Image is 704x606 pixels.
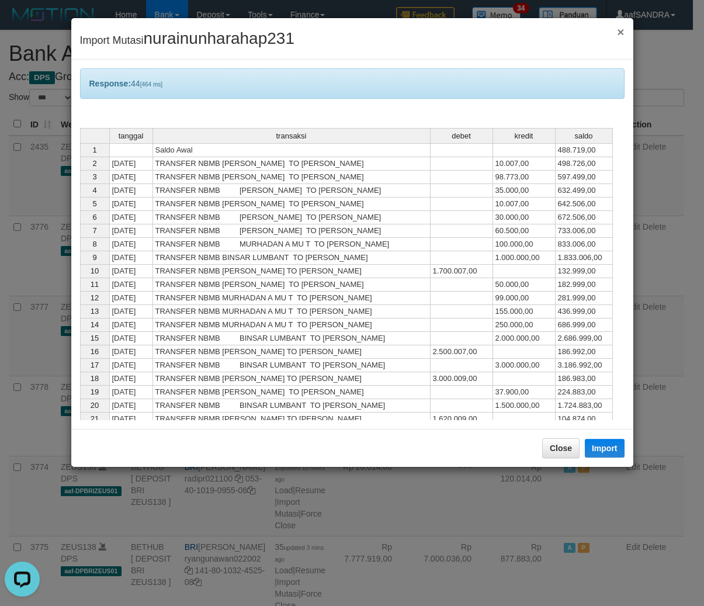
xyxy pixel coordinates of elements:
td: 642.506,00 [556,198,613,211]
span: 8 [92,240,96,248]
td: 3.000.009,00 [431,372,493,386]
td: 224.883,00 [556,386,613,399]
td: 488.719,00 [556,143,613,157]
td: 35.000,00 [493,184,556,198]
td: [DATE] [109,332,153,345]
span: 5 [92,199,96,208]
td: TRANSFER NBMB BINSAR LUMBANT TO [PERSON_NAME] [153,332,431,345]
td: 3.186.992,00 [556,359,613,372]
td: 2.000.000,00 [493,332,556,345]
td: 672.506,00 [556,211,613,224]
span: 14 [91,320,99,329]
span: 9 [92,253,96,262]
span: 21 [91,414,99,423]
td: 1.724.883,00 [556,399,613,413]
td: [DATE] [109,265,153,278]
td: 37.900,00 [493,386,556,399]
span: 17 [91,361,99,369]
span: tanggal [119,132,144,140]
td: 10.007,00 [493,157,556,171]
span: 16 [91,347,99,356]
td: 100.000,00 [493,238,556,251]
b: Response: [89,79,131,88]
td: [DATE] [109,198,153,211]
td: TRANSFER NBMB [PERSON_NAME] TO [PERSON_NAME] [153,386,431,399]
span: nurainunharahap231 [144,29,294,47]
td: 733.006,00 [556,224,613,238]
td: [DATE] [109,224,153,238]
td: 50.000,00 [493,278,556,292]
button: Close [617,26,624,38]
span: 20 [91,401,99,410]
th: Select whole grid [80,128,109,143]
td: [DATE] [109,238,153,251]
button: Import [585,439,625,458]
span: kredit [515,132,533,140]
td: 686.999,00 [556,318,613,332]
td: TRANSFER NBMB [PERSON_NAME] TO [PERSON_NAME] [153,184,431,198]
span: 1 [92,146,96,154]
td: 281.999,00 [556,292,613,305]
button: Open LiveChat chat widget [5,5,40,40]
span: 7 [92,226,96,235]
td: [DATE] [109,251,153,265]
td: 1.000.000,00 [493,251,556,265]
td: 186.992,00 [556,345,613,359]
span: × [617,25,624,39]
td: TRANSFER NBMB BINSAR LUMBANT TO [PERSON_NAME] [153,251,431,265]
span: 6 [92,213,96,221]
td: 60.500,00 [493,224,556,238]
td: 833.006,00 [556,238,613,251]
td: [DATE] [109,292,153,305]
td: 99.000,00 [493,292,556,305]
td: TRANSFER NBMB [PERSON_NAME] TO [PERSON_NAME] [153,198,431,211]
td: TRANSFER NBMB MURHADAN A MU T TO [PERSON_NAME] [153,318,431,332]
td: TRANSFER NBMB [PERSON_NAME] TO [PERSON_NAME] [153,171,431,184]
td: TRANSFER NBMB [PERSON_NAME] TO [PERSON_NAME] [153,157,431,171]
td: [DATE] [109,413,153,426]
span: 2 [92,159,96,168]
td: 3.000.000,00 [493,359,556,372]
td: 186.983,00 [556,372,613,386]
td: 1.620.009,00 [431,413,493,426]
td: 2.686.999,00 [556,332,613,345]
td: 436.999,00 [556,305,613,318]
span: 4 [92,186,96,195]
span: Import Mutasi [80,34,294,46]
button: Close [542,438,580,458]
td: TRANSFER NBMB BINSAR LUMBANT TO [PERSON_NAME] [153,359,431,372]
td: [DATE] [109,359,153,372]
td: 155.000,00 [493,305,556,318]
td: 10.007,00 [493,198,556,211]
div: 44 [80,68,625,99]
span: 10 [91,266,99,275]
td: 104.874,00 [556,413,613,426]
td: 1.500.000,00 [493,399,556,413]
td: TRANSFER NBMB [PERSON_NAME] TO [PERSON_NAME] [153,345,431,359]
span: 12 [91,293,99,302]
span: 11 [91,280,99,289]
td: 98.773,00 [493,171,556,184]
td: TRANSFER NBMB [PERSON_NAME] TO [PERSON_NAME] [153,211,431,224]
td: 30.000,00 [493,211,556,224]
td: 1.700.007,00 [431,265,493,278]
span: [464 ms] [140,81,162,88]
td: 132.999,00 [556,265,613,278]
td: [DATE] [109,386,153,399]
span: transaksi [276,132,306,140]
span: saldo [574,132,592,140]
td: 182.999,00 [556,278,613,292]
td: TRANSFER NBMB MURHADAN A MU T TO [PERSON_NAME] [153,305,431,318]
td: TRANSFER NBMB BINSAR LUMBANT TO [PERSON_NAME] [153,399,431,413]
td: 597.499,00 [556,171,613,184]
td: 632.499,00 [556,184,613,198]
td: 498.726,00 [556,157,613,171]
td: [DATE] [109,157,153,171]
td: 2.500.007,00 [431,345,493,359]
td: [DATE] [109,372,153,386]
td: TRANSFER NBMB [PERSON_NAME] TO [PERSON_NAME] [153,372,431,386]
td: TRANSFER NBMB [PERSON_NAME] TO [PERSON_NAME] [153,278,431,292]
td: [DATE] [109,171,153,184]
td: 1.833.006,00 [556,251,613,265]
span: 15 [91,334,99,342]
